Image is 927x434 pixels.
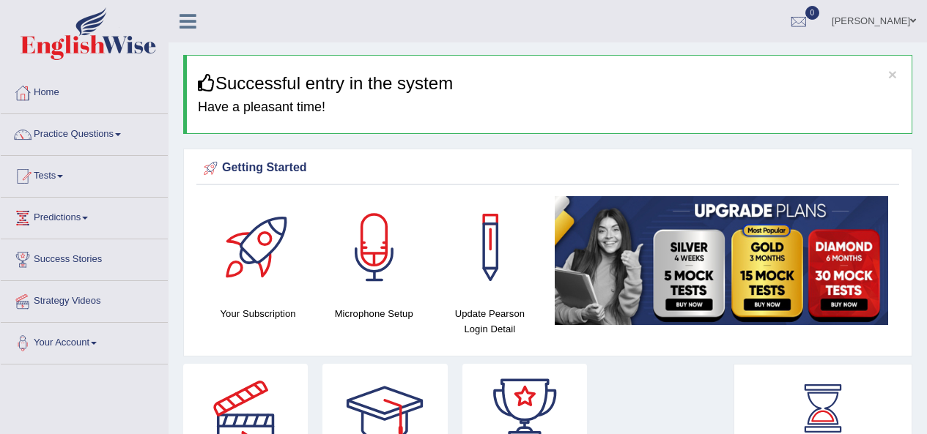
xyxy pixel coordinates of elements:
h4: Your Subscription [207,306,309,321]
a: Your Account [1,323,168,359]
a: Predictions [1,198,168,234]
a: Strategy Videos [1,281,168,318]
div: Getting Started [200,157,895,179]
h4: Microphone Setup [323,306,424,321]
span: 0 [805,6,820,20]
button: × [888,67,897,82]
img: small5.jpg [555,196,888,325]
h3: Successful entry in the system [198,74,901,93]
h4: Update Pearson Login Detail [439,306,540,337]
a: Practice Questions [1,114,168,151]
a: Home [1,72,168,109]
a: Success Stories [1,239,168,276]
h4: Have a pleasant time! [198,100,901,115]
a: Tests [1,156,168,192]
